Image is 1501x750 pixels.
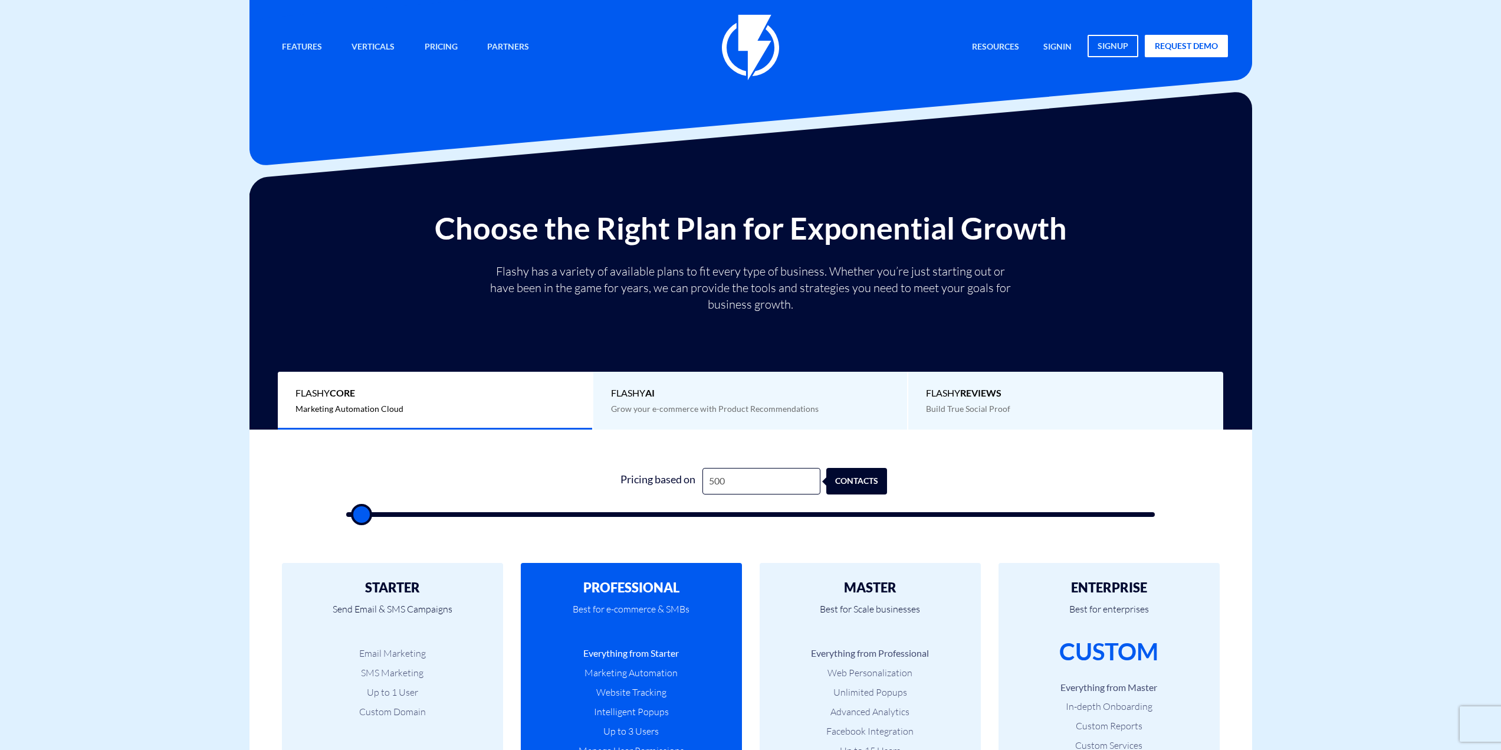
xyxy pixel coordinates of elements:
[295,387,574,400] span: Flashy
[300,686,485,699] li: Up to 1 User
[538,705,724,719] li: Intelligent Popups
[300,581,485,595] h2: STARTER
[1016,595,1202,635] p: Best for enterprises
[300,647,485,660] li: Email Marketing
[538,686,724,699] li: Website Tracking
[1016,581,1202,595] h2: ENTERPRISE
[833,468,894,494] div: contacts
[538,647,724,660] li: Everything from Starter
[777,595,963,635] p: Best for Scale businesses
[611,404,819,414] span: Grow your e-commerce with Product Recommendations
[300,666,485,680] li: SMS Marketing
[926,387,1206,400] span: Flashy
[1016,719,1202,733] li: Custom Reports
[538,725,724,738] li: Up to 3 Users
[614,468,702,494] div: Pricing based on
[1016,700,1202,713] li: In-depth Onboarding
[478,35,538,60] a: Partners
[538,666,724,680] li: Marketing Automation
[926,404,1010,414] span: Build True Social Proof
[1145,35,1228,57] a: request demo
[330,387,355,398] b: Core
[1034,35,1080,60] a: signin
[777,647,963,660] li: Everything from Professional
[258,211,1243,245] h2: Choose the Right Plan for Exponential Growth
[343,35,403,60] a: Verticals
[416,35,467,60] a: Pricing
[300,595,485,635] p: Send Email & SMS Campaigns
[485,263,1016,313] p: Flashy has a variety of available plans to fit every type of business. Whether you’re just starti...
[1059,635,1158,669] div: CUSTOM
[300,705,485,719] li: Custom Domain
[295,404,403,414] span: Marketing Automation Cloud
[960,387,1001,398] b: REVIEWS
[538,581,724,595] h2: PROFESSIONAL
[777,666,963,680] li: Web Personalization
[645,387,655,398] b: AI
[777,725,963,738] li: Facebook Integration
[1016,681,1202,695] li: Everything from Master
[777,581,963,595] h2: MASTER
[777,686,963,699] li: Unlimited Popups
[611,387,890,400] span: Flashy
[777,705,963,719] li: Advanced Analytics
[963,35,1028,60] a: Resources
[1088,35,1138,57] a: signup
[538,595,724,635] p: Best for e-commerce & SMBs
[273,35,331,60] a: Features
